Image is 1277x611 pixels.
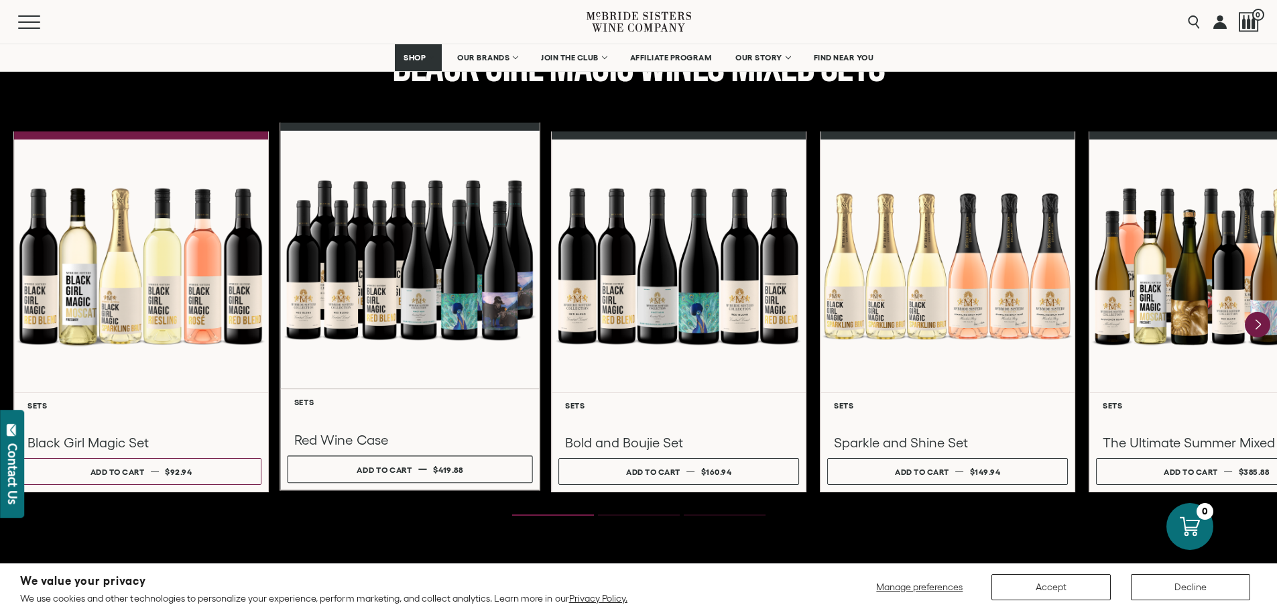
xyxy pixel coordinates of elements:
[868,574,971,600] button: Manage preferences
[684,514,766,516] li: Page dot 3
[1245,312,1270,337] button: Next
[820,131,1075,492] a: Sparkling and Shine Sparkling Set Sets Sparkle and Shine Set Add to cart $149.94
[876,581,963,592] span: Manage preferences
[433,465,463,474] span: $419.88
[288,456,533,484] button: Add to cart $419.88
[13,131,269,492] a: Black Girl Magic Set Sets Black Girl Magic Set Add to cart $92.94
[895,462,949,482] div: Add to cart
[727,44,798,71] a: OUR STORY
[18,15,66,29] button: Mobile Menu Trigger
[1197,503,1213,520] div: 0
[541,53,599,62] span: JOIN THE CLUB
[834,434,1061,451] h3: Sparkle and Shine Set
[395,44,442,71] a: SHOP
[701,467,732,476] span: $160.94
[21,458,261,485] button: Add to cart $92.94
[20,592,627,604] p: We use cookies and other technologies to personalize your experience, perform marketing, and coll...
[814,53,874,62] span: FIND NEAR YOU
[165,467,192,476] span: $92.94
[598,514,680,516] li: Page dot 2
[280,123,540,491] a: Red Wine Case Sets Red Wine Case Add to cart $419.88
[6,443,19,504] div: Contact Us
[27,401,255,410] h6: Sets
[20,575,627,587] h2: We value your privacy
[735,53,782,62] span: OUR STORY
[827,458,1068,485] button: Add to cart $149.94
[569,593,627,604] a: Privacy Policy.
[357,459,412,480] div: Add to cart
[532,44,615,71] a: JOIN THE CLUB
[991,574,1111,600] button: Accept
[1164,462,1218,482] div: Add to cart
[404,53,426,62] span: SHOP
[626,462,680,482] div: Add to cart
[565,434,792,451] h3: Bold and Boujie Set
[294,398,526,406] h6: Sets
[565,401,792,410] h6: Sets
[970,467,1001,476] span: $149.94
[27,434,255,451] h3: Black Girl Magic Set
[558,458,799,485] button: Add to cart $160.94
[294,431,526,449] h3: Red Wine Case
[1131,574,1250,600] button: Decline
[448,44,526,71] a: OUR BRANDS
[551,131,806,492] a: Bold & Boujie Red Wine Set Sets Bold and Boujie Set Add to cart $160.94
[457,53,509,62] span: OUR BRANDS
[512,514,594,516] li: Page dot 1
[90,462,145,482] div: Add to cart
[1252,9,1264,21] span: 0
[621,44,721,71] a: AFFILIATE PROGRAM
[1239,467,1270,476] span: $385.88
[834,401,1061,410] h6: Sets
[805,44,883,71] a: FIND NEAR YOU
[630,53,712,62] span: AFFILIATE PROGRAM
